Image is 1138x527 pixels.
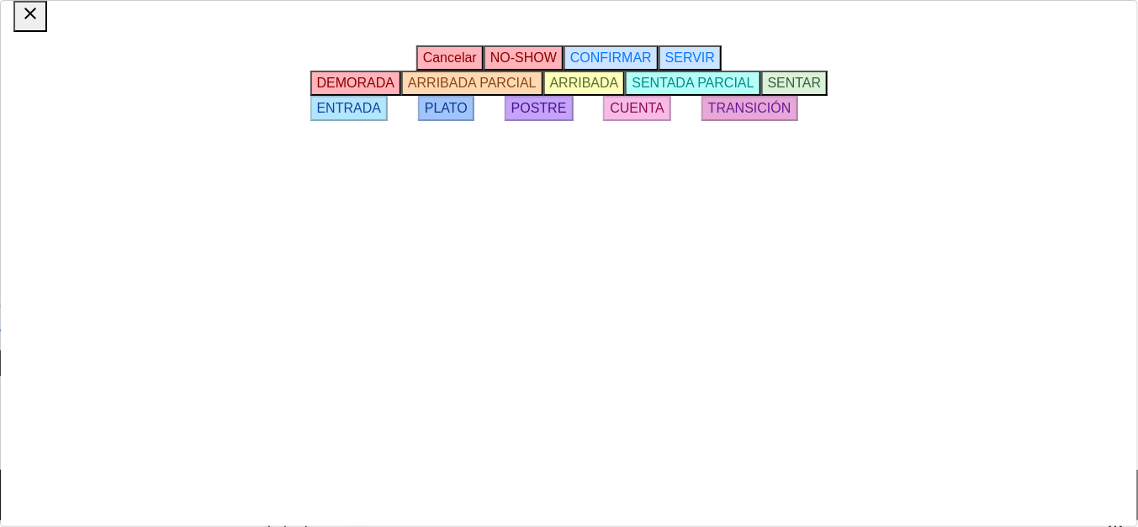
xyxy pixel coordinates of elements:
[484,45,564,71] button: NO-SHOW
[603,96,671,121] button: CUENTA
[20,3,40,24] i: close
[408,76,537,90] span: ARRIBADA PARCIAL
[310,96,388,121] button: ENTRADA
[659,45,722,71] button: SERVIR
[564,45,659,71] button: CONFIRMAR
[310,71,401,96] button: DEMORADA
[570,50,652,65] span: CONFIRMAR
[418,96,474,121] button: PLATO
[768,76,822,90] span: SENTAR
[761,71,828,96] button: SENTAR
[401,71,543,96] button: ARRIBADA PARCIAL
[13,1,47,32] button: close
[625,71,760,96] button: SENTADA PARCIAL
[701,96,798,121] button: TRANSICIÓN
[416,45,484,71] button: Cancelar
[505,96,574,121] button: POSTRE
[543,71,626,96] button: ARRIBADA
